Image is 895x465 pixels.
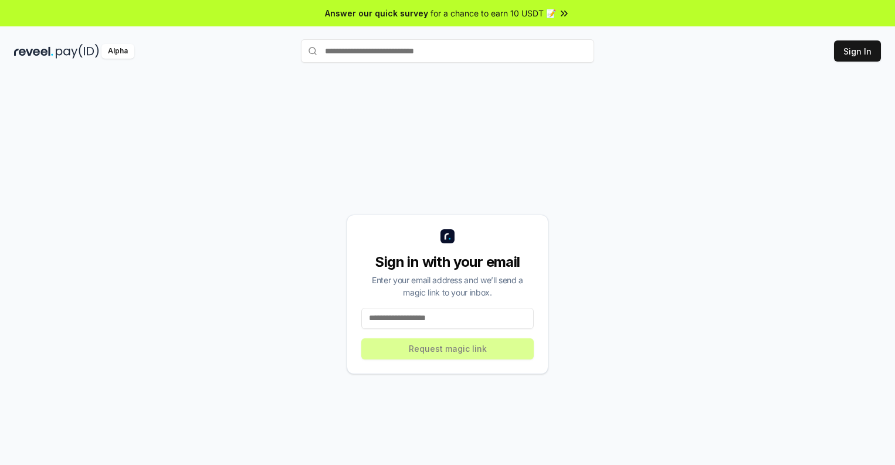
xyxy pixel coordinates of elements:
[56,44,99,59] img: pay_id
[101,44,134,59] div: Alpha
[325,7,428,19] span: Answer our quick survey
[834,40,881,62] button: Sign In
[440,229,455,243] img: logo_small
[361,253,534,271] div: Sign in with your email
[430,7,556,19] span: for a chance to earn 10 USDT 📝
[14,44,53,59] img: reveel_dark
[361,274,534,298] div: Enter your email address and we’ll send a magic link to your inbox.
